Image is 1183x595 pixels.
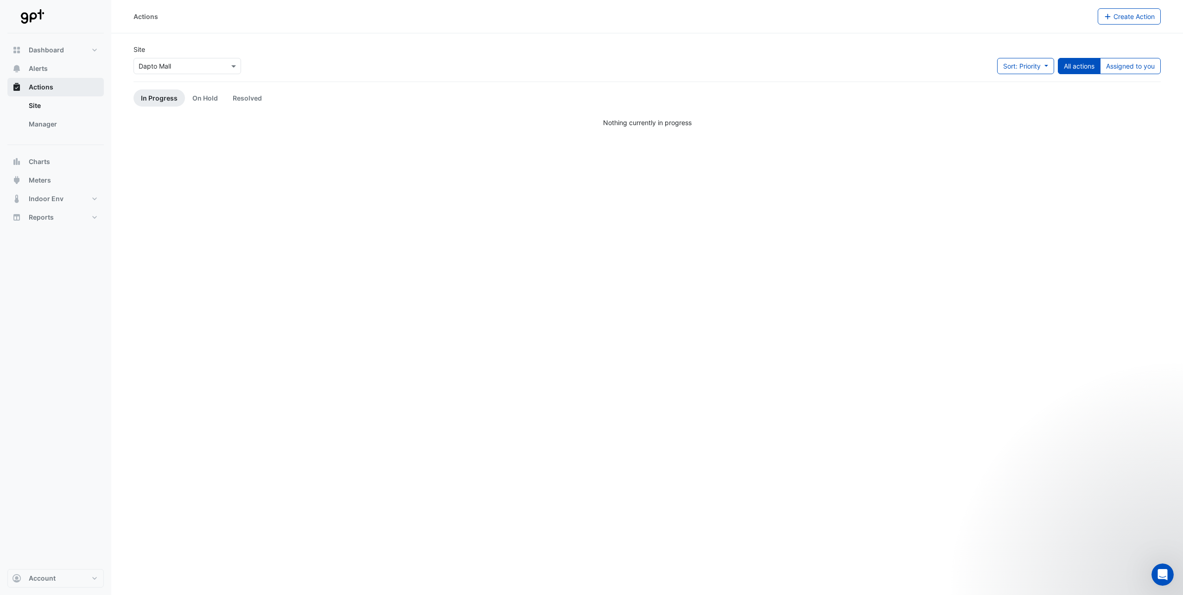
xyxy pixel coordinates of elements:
[185,89,225,107] a: On Hold
[21,115,104,133] a: Manager
[134,12,158,21] div: Actions
[225,89,269,107] a: Resolved
[12,157,21,166] app-icon: Charts
[7,41,104,59] button: Dashboard
[29,157,50,166] span: Charts
[7,96,104,137] div: Actions
[12,213,21,222] app-icon: Reports
[11,7,53,26] img: Company Logo
[7,569,104,588] button: Account
[1113,13,1155,20] span: Create Action
[29,45,64,55] span: Dashboard
[1058,58,1100,74] button: All actions
[1003,62,1041,70] span: Sort: Priority
[12,45,21,55] app-icon: Dashboard
[12,82,21,92] app-icon: Actions
[7,59,104,78] button: Alerts
[997,58,1054,74] button: Sort: Priority
[1098,8,1161,25] button: Create Action
[134,89,185,107] a: In Progress
[29,176,51,185] span: Meters
[7,152,104,171] button: Charts
[21,96,104,115] a: Site
[12,176,21,185] app-icon: Meters
[29,194,64,203] span: Indoor Env
[7,208,104,227] button: Reports
[29,64,48,73] span: Alerts
[7,190,104,208] button: Indoor Env
[12,194,21,203] app-icon: Indoor Env
[29,574,56,583] span: Account
[29,213,54,222] span: Reports
[7,171,104,190] button: Meters
[134,44,145,54] label: Site
[7,78,104,96] button: Actions
[1151,563,1174,586] iframe: Intercom live chat
[1100,58,1161,74] button: Assigned to you
[134,118,1161,127] div: Nothing currently in progress
[12,64,21,73] app-icon: Alerts
[29,82,53,92] span: Actions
